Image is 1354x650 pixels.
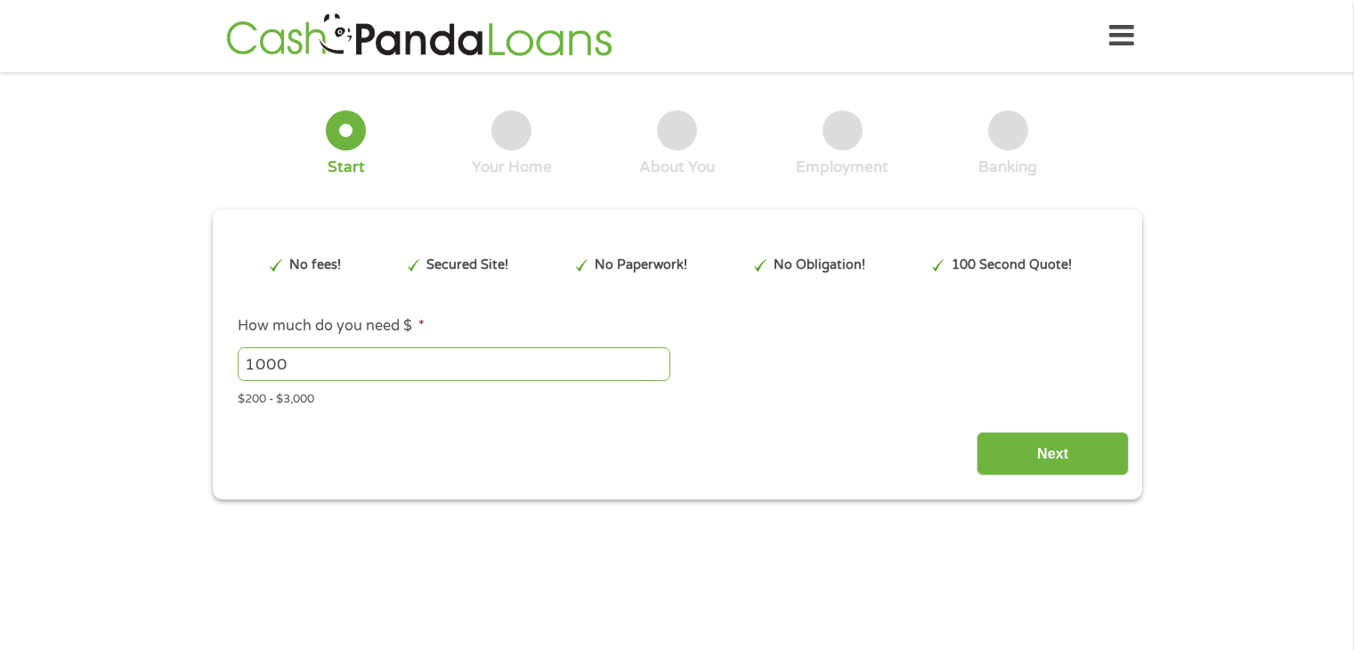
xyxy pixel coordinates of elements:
img: GetLoanNow Logo [221,11,618,61]
label: How much do you need $ [238,317,425,336]
p: Secured Site! [426,256,508,275]
div: Banking [978,158,1037,177]
div: $200 - $3,000 [238,385,1115,409]
p: 100 Second Quote! [952,256,1072,275]
input: Next [977,432,1129,475]
div: Employment [796,158,888,177]
p: No Obligation! [774,256,865,275]
div: Your Home [472,158,552,177]
div: About You [639,158,715,177]
div: Start [328,158,365,177]
p: No Paperwork! [595,256,687,275]
p: No fees! [289,256,341,275]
